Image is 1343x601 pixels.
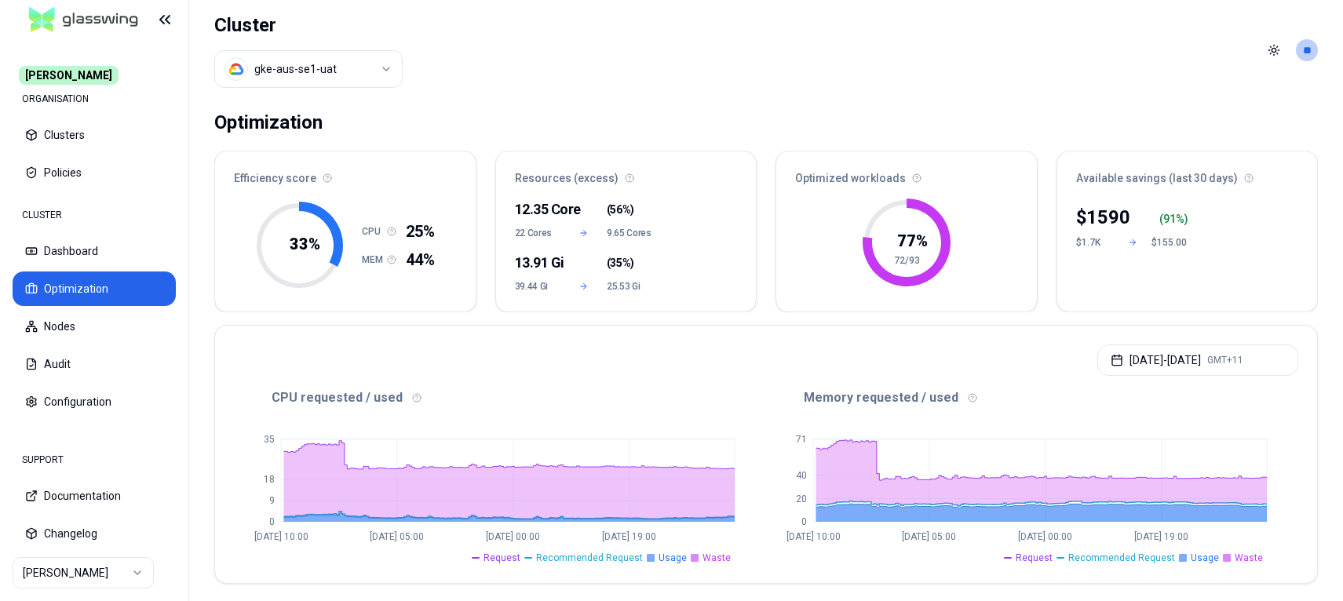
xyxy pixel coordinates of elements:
[786,531,841,542] tspan: [DATE] 10:00
[362,253,387,266] h1: MEM
[370,531,424,542] tspan: [DATE] 05:00
[214,50,403,88] button: Select a value
[13,83,176,115] div: ORGANISATION
[515,227,561,239] span: 22 Cores
[1086,205,1130,230] p: 1590
[1163,211,1176,227] p: 91
[13,271,176,306] button: Optimization
[406,220,435,242] span: 25%
[486,531,540,542] tspan: [DATE] 00:00
[406,249,435,271] span: 44%
[796,434,807,445] tspan: 71
[1159,211,1189,227] div: ( %)
[515,280,561,293] span: 39.44 Gi
[607,280,653,293] span: 25.53 Gi
[1134,531,1188,542] tspan: [DATE] 19:00
[1076,205,1130,230] div: $
[515,252,561,274] div: 13.91 Gi
[496,151,757,195] div: Resources (excess)
[1068,552,1175,564] span: Recommended Request
[607,227,653,239] span: 9.65 Cores
[13,118,176,152] button: Clusters
[228,61,244,77] img: gcp
[893,255,919,266] tspan: 72/93
[13,384,176,419] button: Configuration
[264,474,275,485] tspan: 18
[801,516,807,527] tspan: 0
[19,66,119,85] span: [PERSON_NAME]
[766,388,1298,407] div: Memory requested / used
[13,199,176,231] div: CLUSTER
[610,202,630,217] span: 56%
[13,444,176,475] div: SUPPORT
[1151,236,1189,249] div: $155.00
[1057,151,1318,195] div: Available savings (last 30 days)
[13,155,176,190] button: Policies
[254,531,308,542] tspan: [DATE] 10:00
[796,494,807,504] tspan: 20
[290,235,320,253] tspan: 33 %
[536,552,643,564] span: Recommended Request
[264,434,275,445] tspan: 35
[1016,552,1053,564] span: Request
[215,151,476,195] div: Efficiency score
[607,202,634,217] span: ( )
[796,470,807,481] tspan: 40
[13,347,176,381] button: Audit
[214,13,403,38] h1: Cluster
[1076,236,1114,249] div: $1.7K
[13,479,176,513] button: Documentation
[23,2,144,38] img: GlassWing
[659,552,687,564] span: Usage
[1018,531,1072,542] tspan: [DATE] 00:00
[1097,344,1298,376] button: [DATE]-[DATE]GMT+11
[1235,552,1263,564] span: Waste
[1191,552,1219,564] span: Usage
[776,151,1037,195] div: Optimized workloads
[607,255,634,271] span: ( )
[13,309,176,344] button: Nodes
[1207,354,1243,366] span: GMT+11
[484,552,520,564] span: Request
[703,552,731,564] span: Waste
[602,531,656,542] tspan: [DATE] 19:00
[610,255,630,271] span: 35%
[269,495,275,506] tspan: 9
[214,107,323,138] div: Optimization
[896,231,927,250] tspan: 77 %
[13,234,176,268] button: Dashboard
[902,531,956,542] tspan: [DATE] 05:00
[13,516,176,551] button: Changelog
[269,516,275,527] tspan: 0
[254,61,337,77] div: gke-aus-se1-uat
[515,199,561,220] div: 12.35 Core
[362,225,387,238] h1: CPU
[234,388,766,407] div: CPU requested / used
